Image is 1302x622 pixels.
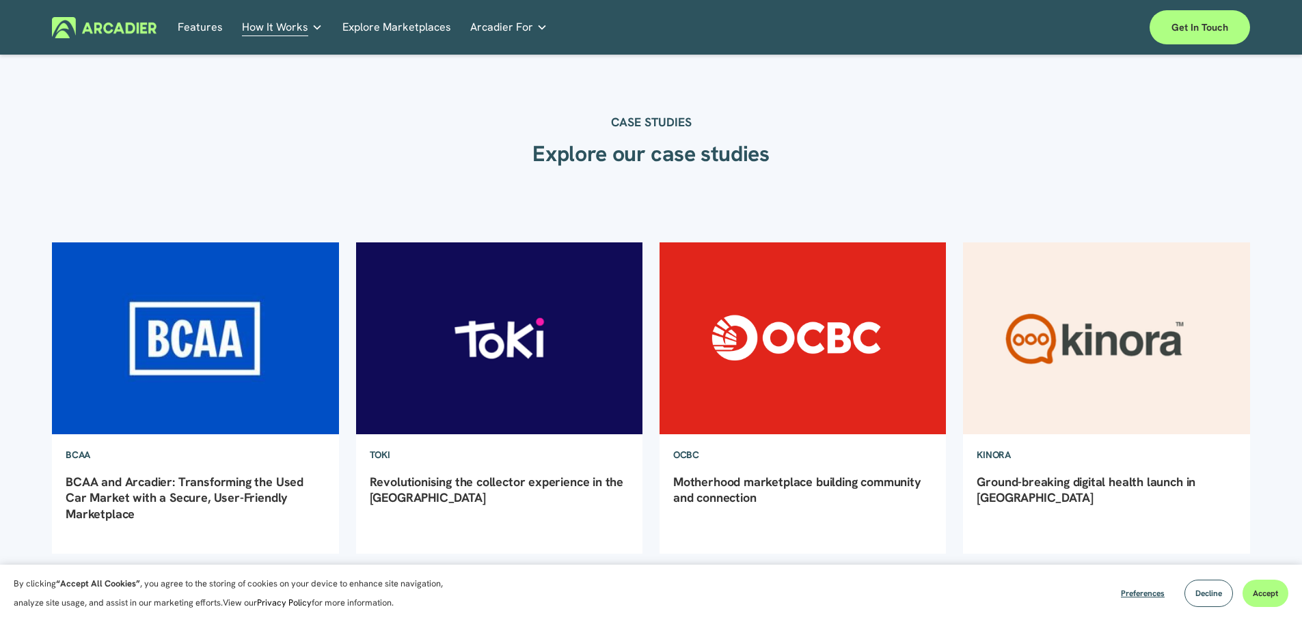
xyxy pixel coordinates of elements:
button: Preferences [1111,580,1175,607]
img: BCAA and Arcadier: Transforming the Used Car Market with a Secure, User-Friendly Marketplace [51,242,340,435]
span: How It Works [242,18,308,37]
a: Revolutionising the collector experience in the [GEOGRAPHIC_DATA] [370,474,624,505]
span: Arcadier For [470,18,533,37]
span: Decline [1195,588,1222,599]
img: Arcadier [52,17,157,38]
a: Features [178,17,223,38]
a: Ground-breaking digital health launch in [GEOGRAPHIC_DATA] [977,474,1195,505]
button: Decline [1184,580,1233,607]
a: Privacy Policy [257,597,312,608]
a: BCAA [52,435,104,475]
button: Accept [1243,580,1288,607]
a: Kinora [963,435,1024,475]
p: By clicking , you agree to the storing of cookies on your device to enhance site navigation, anal... [14,574,458,612]
strong: “Accept All Cookies” [56,578,140,589]
span: Preferences [1121,588,1165,599]
a: TOKI [356,435,404,475]
a: folder dropdown [242,17,323,38]
a: Motherhood marketplace building community and connection [673,474,921,505]
img: Motherhood marketplace building community and connection [658,242,948,435]
a: OCBC [660,435,713,475]
span: Accept [1253,588,1278,599]
strong: Explore our case studies [532,139,769,168]
a: Explore Marketplaces [342,17,451,38]
a: Get in touch [1150,10,1250,44]
a: BCAA and Arcadier: Transforming the Used Car Market with a Secure, User-Friendly Marketplace [66,474,303,522]
strong: CASE STUDIES [611,114,692,130]
img: Revolutionising the collector experience in the Philippines [354,242,644,435]
a: folder dropdown [470,17,547,38]
img: Ground-breaking digital health launch in Australia [962,242,1251,435]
